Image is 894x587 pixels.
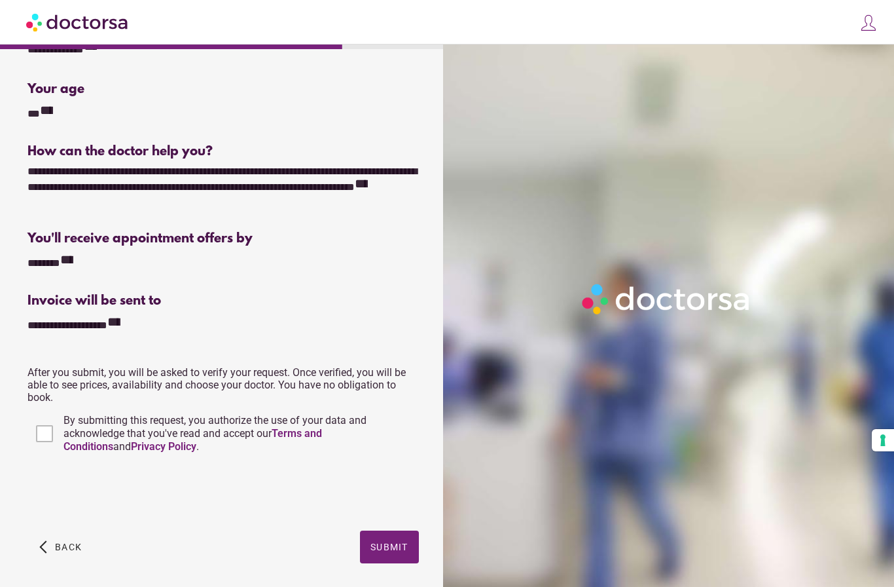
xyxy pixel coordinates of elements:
img: Logo-Doctorsa-trans-White-partial-flat.png [577,279,756,319]
button: Submit [360,531,419,563]
button: arrow_back_ios Back [34,531,87,563]
span: Submit [370,542,408,552]
iframe: reCAPTCHA [27,466,226,518]
div: You'll receive appointment offers by [27,231,418,246]
div: Your age [27,82,221,97]
div: Invoice will be sent to [27,293,418,309]
span: Back [55,542,82,552]
p: After you submit, you will be asked to verify your request. Once verified, you will be able to se... [27,366,418,404]
button: Your consent preferences for tracking technologies [872,429,894,451]
a: Terms and Conditions [63,427,322,453]
img: icons8-customer-100.png [859,14,878,32]
img: Doctorsa.com [26,7,130,37]
div: How can the doctor help you? [27,144,418,159]
span: By submitting this request, you authorize the use of your data and acknowledge that you've read a... [63,414,367,453]
a: Privacy Policy [131,440,196,453]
